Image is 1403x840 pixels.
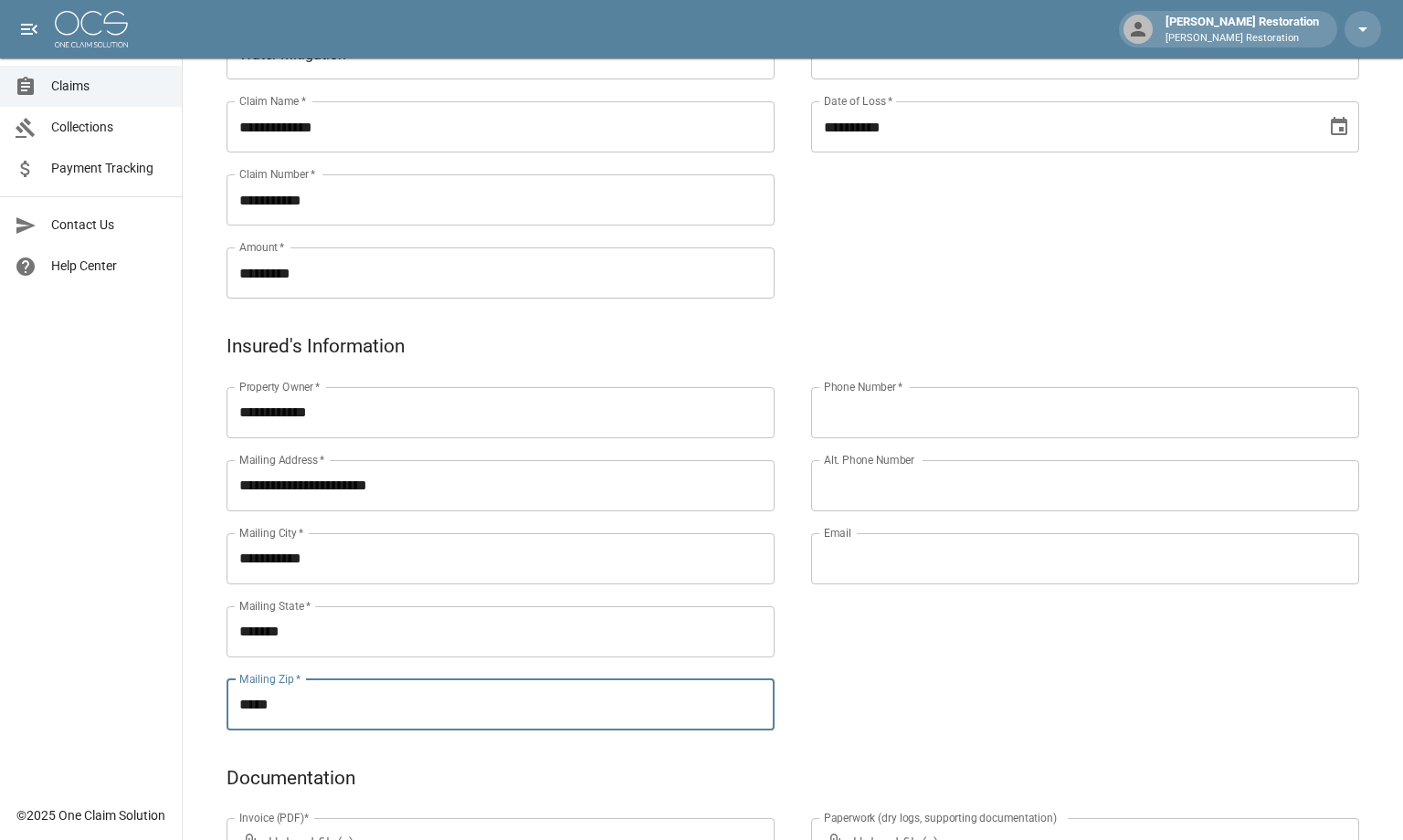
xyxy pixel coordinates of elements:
[824,525,851,541] label: Email
[824,379,902,394] label: Phone Number
[11,11,47,47] button: open drawer
[239,525,304,541] label: Mailing City
[239,598,311,614] label: Mailing State
[239,379,321,394] label: Property Owner
[239,239,285,255] label: Amount
[239,93,306,109] label: Claim Name
[824,452,914,467] label: Alt. Phone Number
[51,77,167,96] span: Claims
[239,452,324,467] label: Mailing Address
[55,11,128,47] img: ocs-logo-white-transparent.png
[824,810,1057,825] label: Paperwork (dry logs, supporting documentation)
[16,806,165,824] div: © 2025 One Claim Solution
[51,257,167,276] span: Help Center
[239,810,310,825] label: Invoice (PDF)*
[51,215,167,235] span: Contact Us
[1166,31,1319,47] p: [PERSON_NAME] Restoration
[239,166,315,182] label: Claim Number
[51,118,167,137] span: Collections
[51,159,167,178] span: Payment Tracking
[1321,109,1357,145] button: Choose date, selected date is Sep 12, 2025
[824,93,892,109] label: Date of Loss
[239,671,301,687] label: Mailing Zip
[1158,13,1326,46] div: [PERSON_NAME] Restoration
